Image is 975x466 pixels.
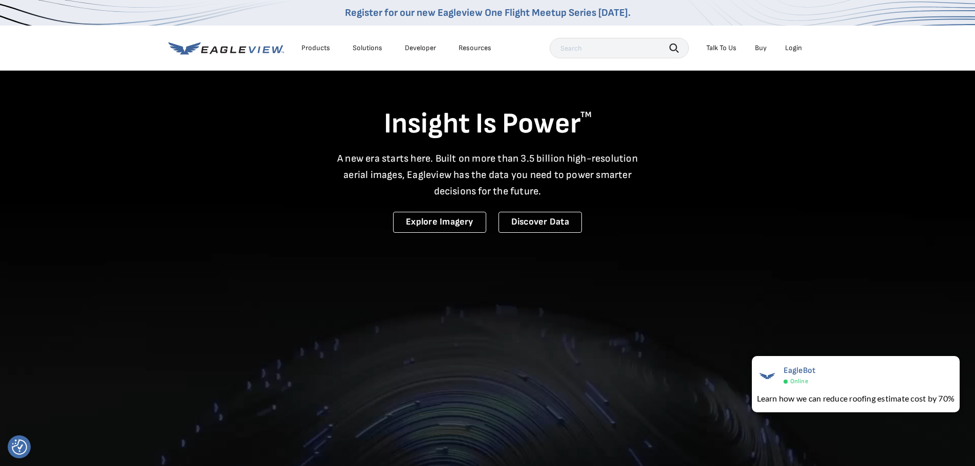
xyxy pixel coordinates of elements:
img: Revisit consent button [12,439,27,455]
div: Talk To Us [706,43,736,53]
div: Resources [459,43,491,53]
div: Login [785,43,802,53]
a: Discover Data [499,212,582,233]
h1: Insight Is Power [168,106,807,142]
button: Consent Preferences [12,439,27,455]
a: Buy [755,43,767,53]
img: EagleBot [757,366,777,386]
div: Learn how we can reduce roofing estimate cost by 70% [757,392,955,405]
span: Online [790,378,808,385]
div: Solutions [353,43,382,53]
sup: TM [580,110,592,120]
span: EagleBot [784,366,816,375]
a: Register for our new Eagleview One Flight Meetup Series [DATE]. [345,7,631,19]
input: Search [550,38,689,58]
div: Products [301,43,330,53]
a: Developer [405,43,436,53]
a: Explore Imagery [393,212,486,233]
p: A new era starts here. Built on more than 3.5 billion high-resolution aerial images, Eagleview ha... [331,150,644,199]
